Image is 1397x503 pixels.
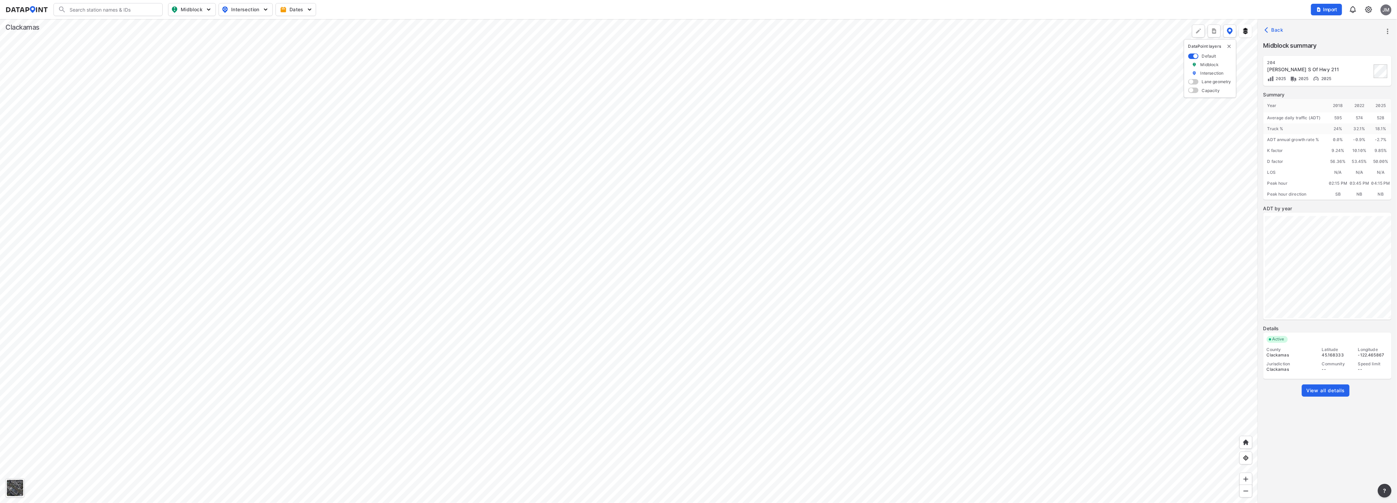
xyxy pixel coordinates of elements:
[1243,488,1249,494] img: MAAAAAElFTkSuQmCC
[1227,44,1232,49] img: close-external-leyer.3061a1c7.svg
[1263,123,1327,134] div: Truck %
[1192,25,1205,37] div: Polygon tool
[1267,352,1316,358] div: Clackamas
[1202,88,1220,93] label: Capacity
[1239,473,1252,486] div: Zoom in
[306,6,313,13] img: 5YPKRKmlfpI5mqlR8AD95paCi+0kK1fRFDJSaMmawlwaeJcJwk9O2fotCW5ve9gAAAAASUVORK5CYII=
[1365,5,1373,14] img: cids17cp3yIFEOpj3V8A9qJSH103uA521RftCD4eeui4ksIb+krbm5XvIjxD52OS6NWLn9gAAAAAElFTkSuQmCC
[1223,25,1236,37] button: DataPoint layers
[1370,112,1392,123] div: 528
[221,5,229,14] img: map_pin_int.54838e6b.svg
[276,3,316,16] button: Dates
[1381,4,1392,15] div: JM
[1267,60,1372,65] div: 204
[1382,26,1394,37] button: more
[1358,352,1388,358] div: -122.465867
[1274,76,1286,81] span: 2025
[1242,28,1249,34] img: layers.ee07997e.svg
[1201,62,1219,67] label: Midblock
[5,478,25,498] div: Toggle basemap
[1263,41,1392,50] label: Midblock summary
[1349,134,1370,145] div: -0.9 %
[1267,66,1372,73] div: Dhooghe Rd S Of Hwy 211
[1243,455,1249,461] img: zeq5HYn9AnE9l6UmnFLPAAAAAElFTkSuQmCC
[1239,436,1252,449] div: Home
[281,6,312,13] span: Dates
[1327,99,1349,112] div: 2018
[1239,452,1252,464] div: View my location
[1358,347,1388,352] div: Longitude
[1266,27,1283,33] span: Back
[1349,178,1370,189] div: 03:45 PM
[1382,487,1387,495] span: ?
[219,3,273,16] button: Intersection
[1267,367,1316,372] div: Clackamas
[1263,189,1327,200] div: Peak hour direction
[1263,99,1327,112] div: Year
[1243,439,1249,446] img: +XpAUvaXAN7GudzAAAAAElFTkSuQmCC
[1370,99,1392,112] div: 2025
[1263,91,1392,98] label: Summary
[1311,4,1342,15] button: Import
[1227,28,1233,34] img: data-point-layers.37681fc9.svg
[1211,28,1218,34] img: xqJnZQTG2JQi0x5lvmkeSNbbgIiQD62bqHG8IfrOzanD0FsRdYrij6fAAAAAElFTkSuQmCC
[1263,178,1327,189] div: Peak hour
[1297,76,1309,81] span: 2025
[1370,134,1392,145] div: -2.7 %
[1313,75,1320,82] img: Vehicle speed
[1370,156,1392,167] div: 50.00%
[168,3,216,16] button: Midblock
[1227,44,1232,49] button: delete
[1202,53,1216,59] label: Default
[222,5,268,14] span: Intersection
[1290,75,1297,82] img: Vehicle class
[1378,484,1392,498] button: more
[1239,485,1252,498] div: Zoom out
[66,4,158,15] input: Search
[1349,112,1370,123] div: 574
[1263,205,1392,212] label: ADT by year
[1322,347,1352,352] div: Latitude
[1322,361,1352,367] div: Community
[1267,361,1316,367] div: Jurisdiction
[1349,156,1370,167] div: 53.45%
[262,6,269,13] img: 5YPKRKmlfpI5mqlR8AD95paCi+0kK1fRFDJSaMmawlwaeJcJwk9O2fotCW5ve9gAAAAASUVORK5CYII=
[1311,4,1345,15] a: Import
[1322,367,1352,372] div: --
[1192,62,1197,67] img: marker_Midblock.5ba75e30.svg
[1370,145,1392,156] div: 9.85%
[1263,25,1286,35] button: Back
[5,22,40,32] div: Clackamas
[1263,167,1327,178] div: LOS
[1370,189,1392,200] div: NB
[1349,123,1370,134] div: 32.1 %
[1201,70,1224,76] label: Intersection
[1263,156,1327,167] div: D factor
[1270,336,1288,343] span: Active
[1315,6,1338,13] span: Import
[1349,145,1370,156] div: 10.10%
[1267,75,1274,82] img: Volume count
[1370,167,1392,178] div: N/A
[1306,387,1345,394] span: View all details
[1263,134,1327,145] div: ADT annual growth rate %
[1322,352,1352,358] div: 45.168333
[1208,25,1221,37] button: more
[280,6,287,13] img: calendar-gold.39a51dde.svg
[1263,325,1392,332] label: Details
[1327,145,1349,156] div: 9.24%
[1327,112,1349,123] div: 595
[1370,178,1392,189] div: 04:15 PM
[1320,76,1332,81] span: 2025
[1370,123,1392,134] div: 18.1 %
[205,6,212,13] img: 5YPKRKmlfpI5mqlR8AD95paCi+0kK1fRFDJSaMmawlwaeJcJwk9O2fotCW5ve9gAAAAASUVORK5CYII=
[1202,79,1231,85] label: Lane geometry
[5,6,48,13] img: dataPointLogo.9353c09d.svg
[1263,112,1327,123] div: Average daily traffic (ADT)
[1327,134,1349,145] div: 0.0 %
[1349,167,1370,178] div: N/A
[1327,167,1349,178] div: N/A
[1327,189,1349,200] div: SB
[1195,28,1202,34] img: +Dz8AAAAASUVORK5CYII=
[1358,361,1388,367] div: Speed limit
